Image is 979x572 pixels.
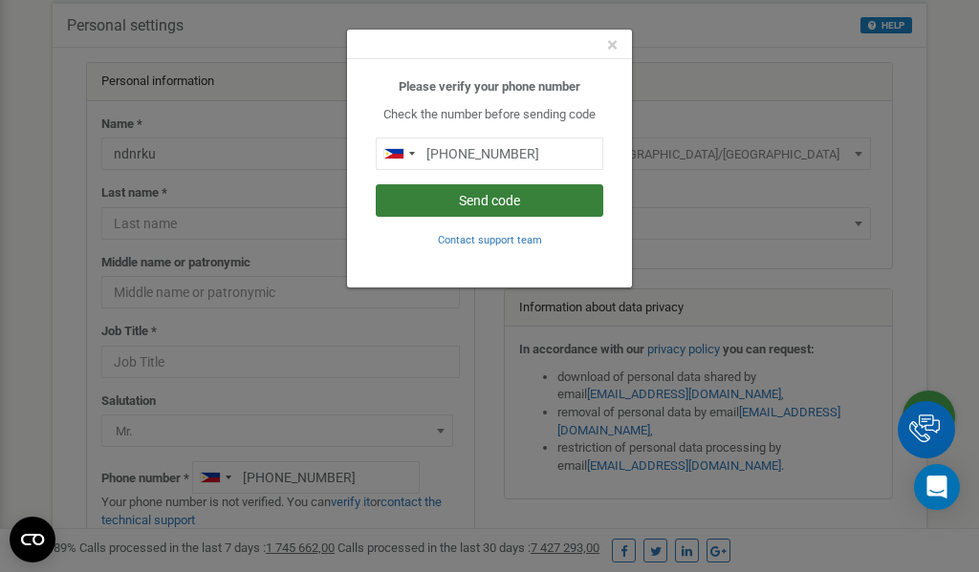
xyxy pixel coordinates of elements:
[607,35,618,55] button: Close
[377,138,421,169] div: Telephone country code
[607,33,618,56] span: ×
[399,79,580,94] b: Please verify your phone number
[438,232,542,246] a: Contact support team
[376,106,603,124] p: Check the number before sending code
[376,184,603,217] button: Send code
[376,138,603,170] input: 0905 123 4567
[438,234,542,246] small: Contact support team
[914,464,960,510] div: Open Intercom Messenger
[10,517,55,562] button: Open CMP widget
